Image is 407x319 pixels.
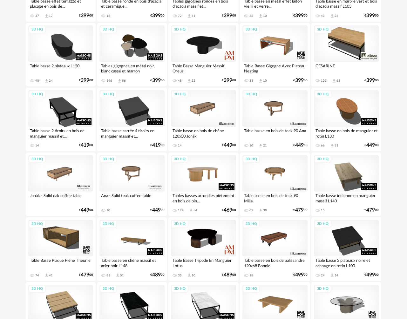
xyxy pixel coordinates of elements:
div: 66 [321,144,325,147]
div: € 00 [293,208,308,212]
div: 3D HQ [314,155,331,163]
div: € 00 [222,208,236,212]
div: 3D HQ [100,91,117,98]
div: Table basse 2 tiroirs en bois de manguier massif et... [28,127,93,139]
div: € 00 [364,14,379,18]
div: 31 [335,144,338,147]
div: Table basse en bois de manguier et rotin L130 [314,127,379,139]
div: 41 [192,14,195,18]
div: 26 [335,14,338,18]
div: 15 [321,208,325,212]
span: 399 [152,14,161,18]
div: € 00 [293,78,308,83]
span: 399 [152,78,161,83]
span: Download icon [44,273,49,278]
div: 30 [249,144,253,147]
div: 51 [120,274,124,277]
div: € 00 [79,143,93,147]
div: Table basse 2 plateaux noire et cannage en rotin L100 [314,256,379,269]
div: € 00 [364,273,379,277]
a: 3D HQ Table basse en bois de teck 90 Ana 30 Download icon 21 €44900 [240,88,310,151]
div: 3D HQ [29,91,46,98]
a: 3D HQ Table Basse Tripode En Manguier Lotus 35 Download icon 10 €48900 [168,217,239,281]
span: 399 [295,14,304,18]
div: € 00 [79,273,93,277]
div: Tables gigognes en métal noir, blanc cassé et marron [99,62,165,75]
div: 14 [35,144,39,147]
div: 24 [321,274,325,277]
div: 3D HQ [100,220,117,228]
span: Download icon [187,78,192,83]
div: 3D HQ [29,26,46,34]
span: Download icon [258,208,263,213]
div: Tables basses arrondies piètement en bois de pin... [171,192,236,204]
span: Download icon [330,273,335,278]
a: 3D HQ Jonàk - Solid oak coffee table €44900 [26,153,96,216]
span: Download icon [330,14,335,18]
span: 399 [366,78,375,83]
span: 419 [152,143,161,147]
span: 479 [366,208,375,212]
div: Table basse en bois de chêne 120x50 Jonàk [171,127,236,139]
span: Download icon [258,143,263,148]
div: 3D HQ [243,220,260,228]
div: 3D HQ [243,91,260,98]
div: 3D HQ [29,155,46,163]
div: Table basse indienne en manguier massif L140 [314,192,379,204]
div: € 00 [150,273,165,277]
div: 10 [263,14,267,18]
span: 399 [81,14,89,18]
span: Download icon [44,78,49,83]
a: 3D HQ Table Basse Manguier Massif Oreus 48 Download icon 22 €39900 [168,23,239,86]
div: 22 [192,79,195,83]
div: 10 [263,79,267,83]
div: 3D HQ [100,155,117,163]
span: Download icon [258,14,263,18]
div: 3D HQ [314,91,331,98]
div: Table Basse Plaqué Frêne Theonie [28,256,93,269]
div: € 00 [79,208,93,212]
div: 35 [178,274,182,277]
div: 3D HQ [29,285,46,293]
a: 3D HQ Table basse en bois de chêne 120x50 Jonàk 14 €44900 [168,88,239,151]
span: Download icon [187,14,192,18]
span: Download icon [115,273,120,278]
a: 3D HQ Table Basse Gigogne Avec Plateau Nesting 33 Download icon 10 €39900 [240,23,310,86]
span: 449 [224,143,232,147]
div: € 00 [293,143,308,147]
div: 37 [35,14,39,18]
span: Download icon [44,14,49,18]
div: 81 [106,274,110,277]
div: € 00 [222,14,236,18]
div: 74 [35,274,39,277]
div: 3D HQ [171,285,188,293]
span: Download icon [189,208,193,213]
div: 10 [192,274,195,277]
div: Jonàk - Solid oak coffee table [28,192,93,204]
div: € 00 [79,14,93,18]
div: 48 [178,79,182,83]
a: 3D HQ Table basse 2 plateaux noire et cannage en rotin L100 24 Download icon 14 €49900 [311,217,382,281]
div: Table Basse Tripode En Manguier Lotus [171,256,236,269]
div: 146 [106,79,112,83]
span: 449 [366,143,375,147]
div: CESARINE [314,62,379,75]
div: Ana - Solid teak coffee table [99,192,165,204]
div: 3D HQ [100,285,117,293]
div: 18 [249,274,253,277]
a: 3D HQ Table basse en chêne massif et acier noir L148 81 Download icon 51 €48900 [97,217,167,281]
div: 124 [178,208,184,212]
div: 26 [249,14,253,18]
span: 449 [81,208,89,212]
a: 3D HQ Table Basse Plaqué Frêne Theonie 74 Download icon 41 €47900 [26,217,96,281]
span: 449 [295,143,304,147]
span: 489 [224,273,232,277]
div: 3D HQ [171,26,188,34]
span: 469 [224,208,232,212]
div: 48 [35,79,39,83]
span: Download icon [330,143,335,148]
a: 3D HQ Tables gigognes en métal noir, blanc cassé et marron 146 Download icon 86 €39900 [97,23,167,86]
div: € 00 [79,78,93,83]
div: € 00 [293,14,308,18]
div: 3D HQ [243,26,260,34]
